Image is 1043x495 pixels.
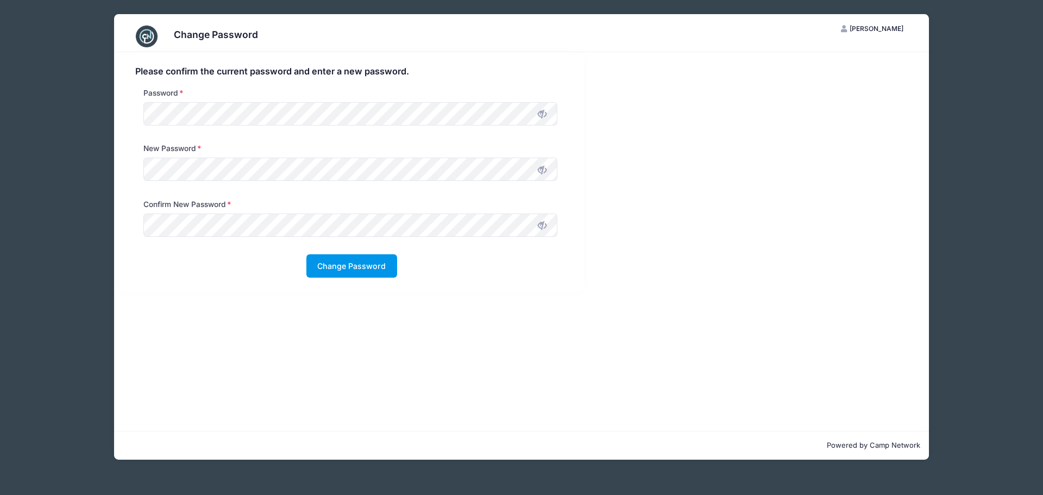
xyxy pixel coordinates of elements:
img: CampNetwork [136,26,158,47]
button: [PERSON_NAME] [832,20,913,38]
button: Change Password [306,254,397,278]
h3: Change Password [174,29,258,40]
label: Password [143,87,184,98]
h4: Please confirm the current password and enter a new password. [135,66,568,77]
span: [PERSON_NAME] [850,24,903,33]
label: New Password [143,143,202,154]
label: Confirm New Password [143,199,231,210]
p: Powered by Camp Network [123,440,920,451]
